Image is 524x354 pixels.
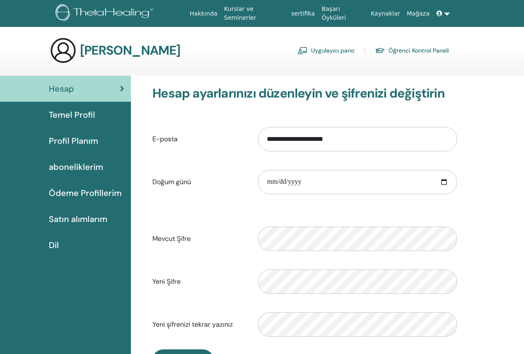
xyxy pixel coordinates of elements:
h3: [PERSON_NAME] [80,43,181,58]
img: graduation-cap.svg [375,47,385,54]
span: Satın alımlarım [49,213,107,225]
h3: Hesap ayarlarınızı düzenleyin ve şifrenizi değiştirin [152,86,457,101]
span: Temel Profil [49,108,95,121]
label: Doğum günü [146,174,252,190]
a: sertifika [288,6,318,21]
img: logo.png [56,4,156,23]
img: chalkboard-teacher.svg [298,47,308,54]
a: Hakkında [186,6,221,21]
a: Başarı Öyküleri [318,1,367,26]
a: Kaynaklar [367,6,404,21]
span: Hesap [49,82,74,95]
label: Mevcut Şifre [146,231,252,247]
img: generic-user-icon.jpg [50,37,77,64]
a: Mağaza [403,6,433,21]
label: E-posta [146,131,252,147]
span: Dil [49,239,59,251]
label: Yeni Şifre [146,274,252,290]
span: aboneliklerim [49,161,103,173]
span: Profil Planım [49,135,98,147]
a: Uygulayıcı pano [298,44,354,57]
a: Kurslar ve Seminerler [221,1,288,26]
a: Öğrenci Kontrol Paneli [375,44,449,57]
span: Ödeme Profillerim [49,187,122,199]
label: Yeni şifrenizi tekrar yazınız [146,317,252,333]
